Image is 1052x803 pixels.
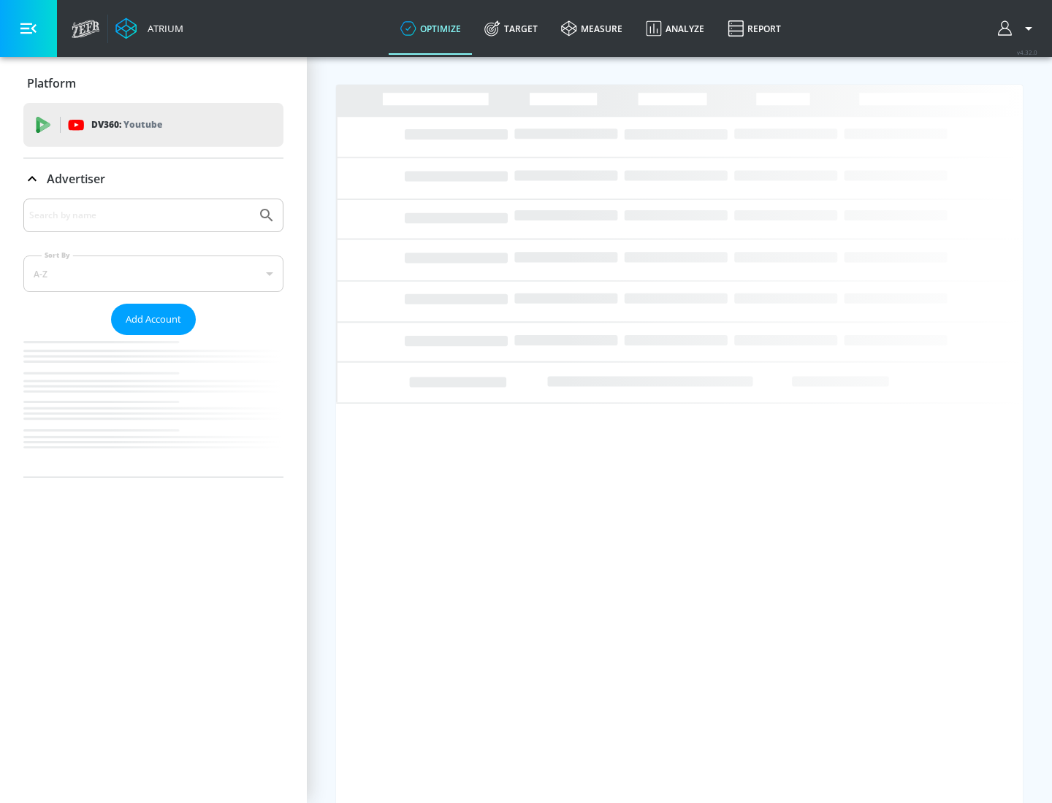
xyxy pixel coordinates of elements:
[111,304,196,335] button: Add Account
[91,117,162,133] p: DV360:
[1017,48,1037,56] span: v 4.32.0
[473,2,549,55] a: Target
[29,206,251,225] input: Search by name
[123,117,162,132] p: Youtube
[23,255,283,292] div: A-Z
[115,18,183,39] a: Atrium
[23,335,283,477] nav: list of Advertiser
[23,199,283,477] div: Advertiser
[549,2,634,55] a: measure
[389,2,473,55] a: optimize
[126,311,181,328] span: Add Account
[23,158,283,199] div: Advertiser
[47,171,105,187] p: Advertiser
[23,63,283,104] div: Platform
[23,103,283,147] div: DV360: Youtube
[142,22,183,35] div: Atrium
[634,2,716,55] a: Analyze
[27,75,76,91] p: Platform
[716,2,793,55] a: Report
[42,250,73,260] label: Sort By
